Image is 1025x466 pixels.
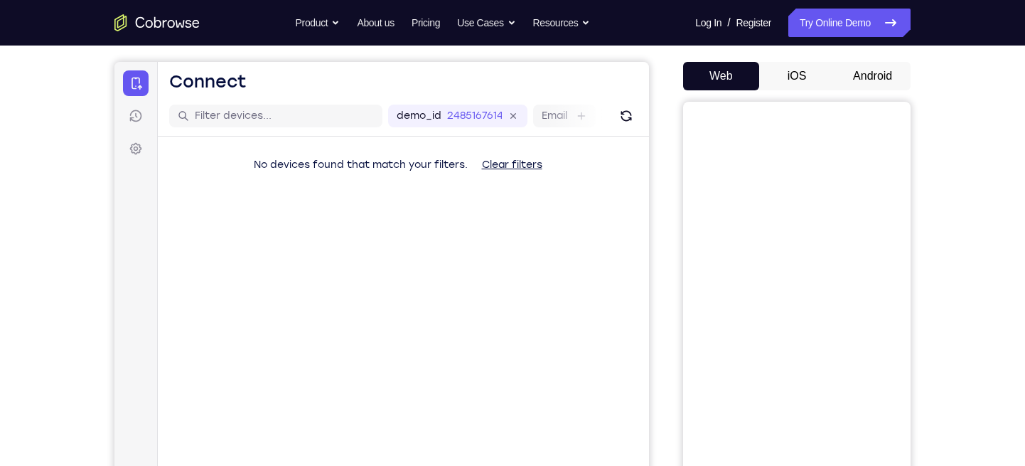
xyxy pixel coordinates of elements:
[695,9,721,37] a: Log In
[736,9,771,37] a: Register
[457,9,515,37] button: Use Cases
[114,14,200,31] a: Go to the home page
[357,9,394,37] a: About us
[246,428,332,457] button: 6-digit code
[788,9,911,37] a: Try Online Demo
[356,89,439,117] button: Clear filters
[759,62,835,90] button: iOS
[683,62,759,90] button: Web
[533,9,591,37] button: Resources
[412,9,440,37] a: Pricing
[296,9,340,37] button: Product
[835,62,911,90] button: Android
[727,14,730,31] span: /
[139,97,353,109] span: No devices found that match your filters.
